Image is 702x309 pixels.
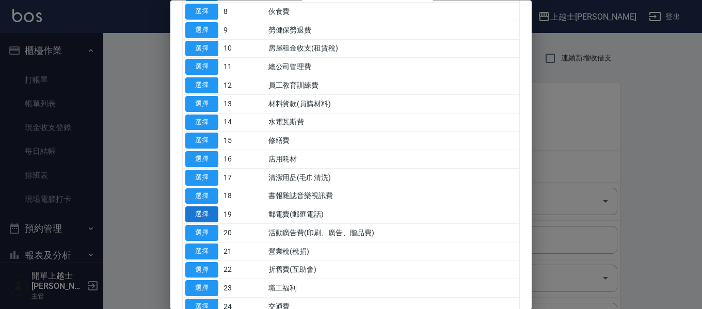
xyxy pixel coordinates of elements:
button: 選擇 [185,170,218,186]
td: 19 [221,205,266,224]
button: 選擇 [185,96,218,112]
td: 8 [221,3,266,21]
td: 15 [221,132,266,150]
td: 21 [221,242,266,261]
td: 員工教育訓練費 [266,76,519,95]
button: 選擇 [185,243,218,259]
td: 13 [221,95,266,113]
td: 店用耗材 [266,150,519,169]
button: 選擇 [185,188,218,204]
td: 折舊費(互助會) [266,261,519,280]
td: 22 [221,261,266,280]
td: 修繕費 [266,132,519,150]
button: 選擇 [185,78,218,94]
td: 材料貨款(員購材料) [266,95,519,113]
td: 20 [221,224,266,242]
button: 選擇 [185,207,218,223]
td: 營業稅(稅捐) [266,242,519,261]
td: 18 [221,187,266,206]
button: 選擇 [185,115,218,131]
td: 郵電費(郵匯電話) [266,205,519,224]
td: 總公司管理費 [266,58,519,76]
td: 活動廣告費(印刷、廣告、贈品費) [266,224,519,242]
button: 選擇 [185,225,218,241]
td: 12 [221,76,266,95]
td: 清潔用品(毛巾清洗) [266,169,519,187]
button: 選擇 [185,4,218,20]
td: 10 [221,40,266,58]
td: 伙食費 [266,3,519,21]
td: 房屋租金收支(租賃稅) [266,40,519,58]
td: 17 [221,169,266,187]
button: 選擇 [185,59,218,75]
button: 選擇 [185,133,218,149]
td: 書報雜誌音樂視訊費 [266,187,519,206]
button: 選擇 [185,41,218,57]
td: 16 [221,150,266,169]
td: 水電瓦斯費 [266,113,519,132]
td: 勞健保勞退費 [266,21,519,40]
td: 9 [221,21,266,40]
button: 選擇 [185,22,218,38]
button: 選擇 [185,262,218,278]
td: 23 [221,279,266,298]
td: 職工福利 [266,279,519,298]
button: 選擇 [185,281,218,297]
button: 選擇 [185,152,218,168]
td: 11 [221,58,266,76]
td: 14 [221,113,266,132]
